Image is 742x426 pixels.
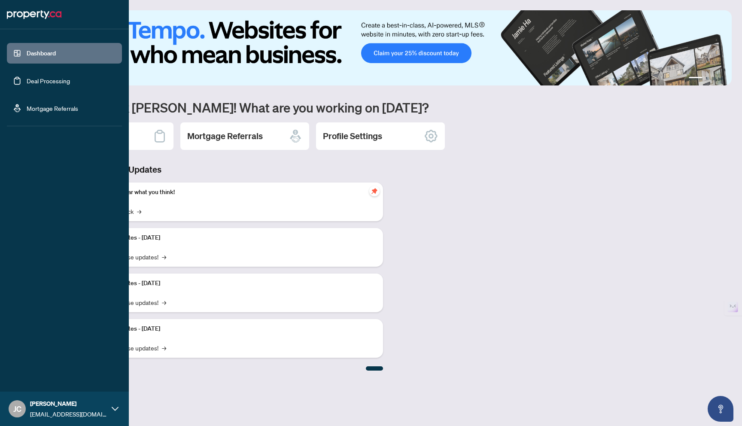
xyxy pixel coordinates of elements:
[27,49,56,57] a: Dashboard
[30,399,107,408] span: [PERSON_NAME]
[706,77,709,80] button: 2
[90,233,376,243] p: Platform Updates - [DATE]
[90,324,376,334] p: Platform Updates - [DATE]
[323,130,382,142] h2: Profile Settings
[713,77,716,80] button: 3
[7,8,61,21] img: logo
[13,403,21,415] span: JC
[162,298,166,307] span: →
[689,77,702,80] button: 1
[27,77,70,85] a: Deal Processing
[369,186,380,196] span: pushpin
[90,279,376,288] p: Platform Updates - [DATE]
[162,343,166,353] span: →
[708,396,733,422] button: Open asap
[720,77,723,80] button: 4
[45,99,732,116] h1: Welcome back [PERSON_NAME]! What are you working on [DATE]?
[45,10,732,85] img: Slide 0
[162,252,166,262] span: →
[90,188,376,197] p: We want to hear what you think!
[45,164,383,176] h3: Brokerage & Industry Updates
[30,409,107,419] span: [EMAIL_ADDRESS][DOMAIN_NAME]
[137,207,141,216] span: →
[27,104,78,112] a: Mortgage Referrals
[187,130,263,142] h2: Mortgage Referrals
